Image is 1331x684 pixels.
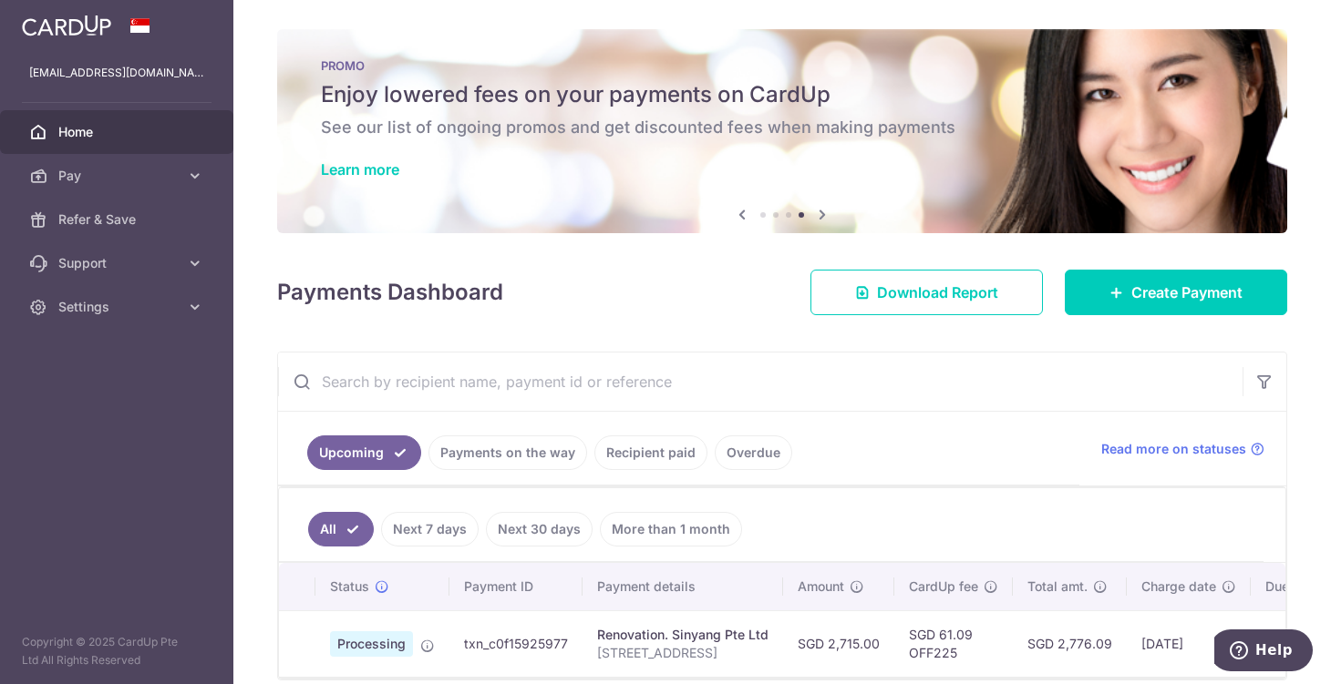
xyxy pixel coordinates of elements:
[29,64,204,82] p: [EMAIL_ADDRESS][DOMAIN_NAME]
[1141,577,1216,596] span: Charge date
[58,123,179,141] span: Home
[783,610,894,677] td: SGD 2,715.00
[58,210,179,229] span: Refer & Save
[1131,281,1243,303] span: Create Payment
[321,117,1243,138] h6: See our list of ongoing promos and get discounted fees when making payments
[810,270,1043,315] a: Download Report
[600,512,742,546] a: More than 1 month
[307,435,421,470] a: Upcoming
[278,352,1243,411] input: Search by recipient name, payment id or reference
[381,512,479,546] a: Next 7 days
[877,281,998,303] span: Download Report
[308,512,374,546] a: All
[894,610,1013,677] td: SGD 61.09 OFF225
[597,644,769,662] p: [STREET_ADDRESS]
[58,254,179,272] span: Support
[1127,610,1251,677] td: [DATE]
[449,610,583,677] td: txn_c0f15925977
[1065,270,1287,315] a: Create Payment
[1101,440,1264,458] a: Read more on statuses
[1265,577,1320,596] span: Due date
[58,298,179,316] span: Settings
[22,15,111,36] img: CardUp
[909,577,978,596] span: CardUp fee
[798,577,844,596] span: Amount
[597,626,769,644] div: Renovation. Sinyang Pte Ltd
[321,80,1243,109] h5: Enjoy lowered fees on your payments on CardUp
[321,58,1243,73] p: PROMO
[277,276,503,309] h4: Payments Dashboard
[1101,440,1246,458] span: Read more on statuses
[715,435,792,470] a: Overdue
[321,160,399,179] a: Learn more
[330,577,369,596] span: Status
[330,631,413,657] span: Processing
[428,435,587,470] a: Payments on the way
[277,29,1287,233] img: Latest Promos banner
[583,563,783,610] th: Payment details
[1013,610,1127,677] td: SGD 2,776.09
[1214,629,1313,675] iframe: Opens a widget where you can find more information
[1027,577,1088,596] span: Total amt.
[58,167,179,185] span: Pay
[449,563,583,610] th: Payment ID
[594,435,707,470] a: Recipient paid
[486,512,593,546] a: Next 30 days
